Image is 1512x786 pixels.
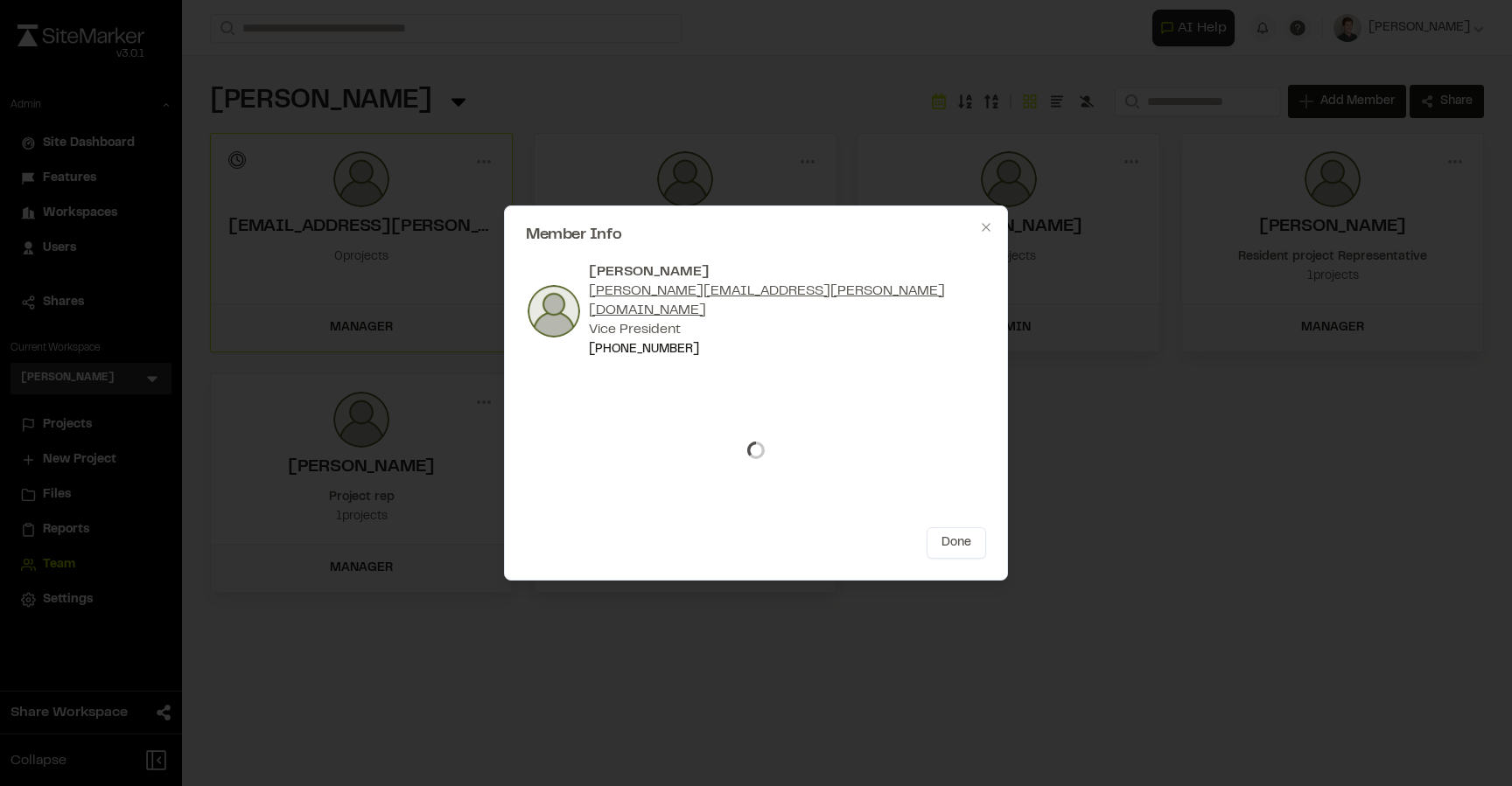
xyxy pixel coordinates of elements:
[589,262,986,282] div: [PERSON_NAME]
[589,344,699,355] a: [PHONE_NUMBER]
[589,320,986,339] div: Vice President
[589,285,945,316] a: [PERSON_NAME][EMAIL_ADDRESS][PERSON_NAME][DOMAIN_NAME]
[526,227,986,243] h2: Member Info
[526,283,582,339] img: photo
[927,527,986,559] button: Done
